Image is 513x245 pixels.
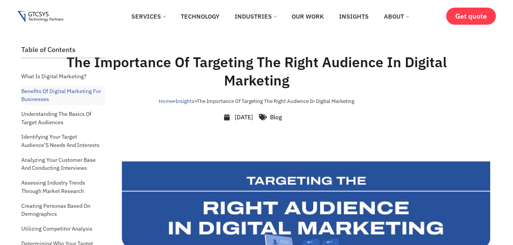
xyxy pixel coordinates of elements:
a: Understanding The Basics Of Target Audiences [21,108,105,128]
a: Industries [229,8,282,25]
a: Analyzing Your Customer Base And Conducting Interviews [21,154,105,174]
a: Benefits Of Digital Marketing For Businesses [21,85,105,105]
a: Get quote [446,8,496,25]
img: Gtcsys logo [17,11,63,23]
a: Home [159,98,173,104]
a: Our Work [286,8,330,25]
a: Services [126,8,171,25]
a: What Is Digital Marketing? [21,70,87,82]
a: Insights [175,98,194,104]
time: [DATE] [235,113,253,121]
a: Blog [270,113,282,121]
a: Technology [175,8,225,25]
a: Identifying Your Target Audience’S Needs And Interests [21,131,105,151]
h2: Table of Contents [21,46,105,54]
span: The Importance Of Targeting The Right Audience In Digital Marketing [197,98,354,104]
h1: The Importance Of Targeting The Right Audience In Digital Marketing [41,53,472,90]
a: About [378,8,414,25]
a: Assessing Industry Trends Through Market Research [21,177,105,197]
a: Utilizing Competitor Analysis [21,223,92,235]
a: Insights [333,8,374,25]
span: » » [159,98,354,104]
span: Get quote [455,12,487,20]
a: Creating Personas Based On Demographics [21,200,105,220]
